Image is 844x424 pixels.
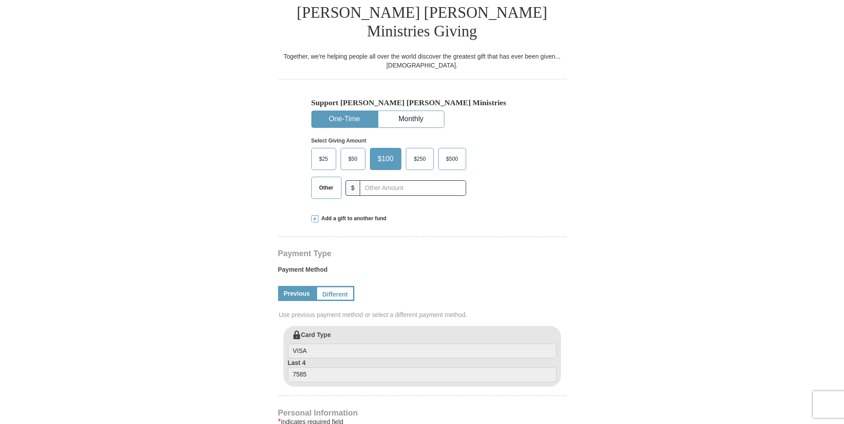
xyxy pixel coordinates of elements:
[373,152,398,166] span: $100
[315,152,333,166] span: $25
[312,111,377,127] button: One-Time
[278,409,566,416] h4: Personal Information
[360,180,466,196] input: Other Amount
[409,152,430,166] span: $250
[344,152,362,166] span: $50
[288,344,557,359] input: Card Type
[278,250,566,257] h4: Payment Type
[288,367,557,382] input: Last 4
[278,52,566,70] div: Together, we're helping people all over the world discover the greatest gift that has ever been g...
[288,330,557,359] label: Card Type
[288,358,557,382] label: Last 4
[318,215,387,222] span: Add a gift to another fund
[279,310,567,319] span: Use previous payment method or select a different payment method.
[345,180,361,196] span: $
[278,265,566,278] label: Payment Method
[315,181,338,194] span: Other
[278,286,316,301] a: Previous
[442,152,463,166] span: $500
[311,138,366,144] strong: Select Giving Amount
[316,286,355,301] a: Different
[378,111,444,127] button: Monthly
[311,98,533,107] h5: Support [PERSON_NAME] [PERSON_NAME] Ministries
